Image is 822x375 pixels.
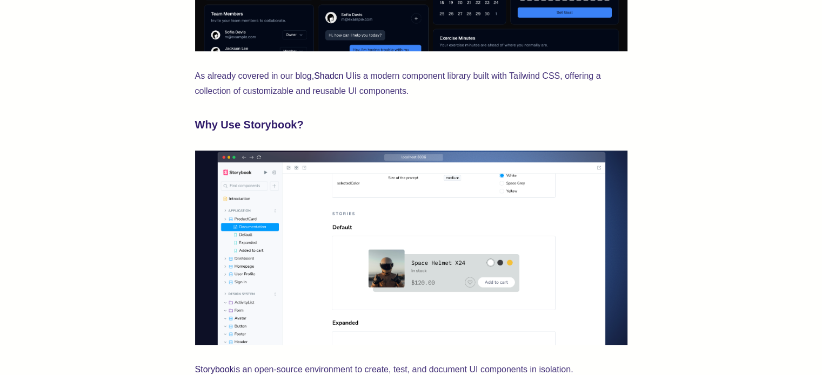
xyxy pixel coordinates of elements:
a: Storybook [195,365,234,374]
h3: Why Use Storybook? [195,116,627,133]
p: As already covered in our blog, is a modern component library built with Tailwind CSS, offering a... [195,69,627,99]
img: Storybook [195,151,627,345]
a: Shadcn UI [314,71,355,80]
